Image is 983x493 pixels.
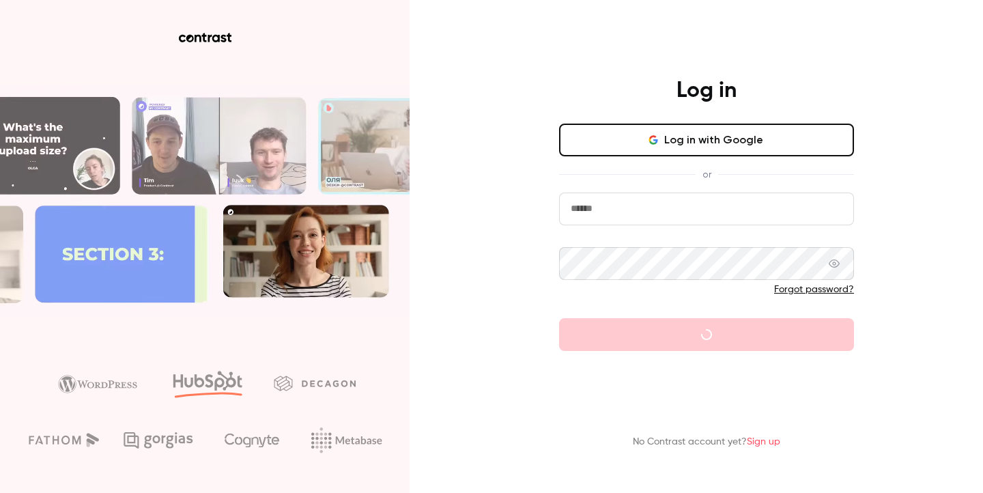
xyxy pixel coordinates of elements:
[774,285,854,294] a: Forgot password?
[274,376,356,391] img: decagon
[696,167,718,182] span: or
[633,435,780,449] p: No Contrast account yet?
[747,437,780,447] a: Sign up
[559,124,854,156] button: Log in with Google
[676,77,737,104] h4: Log in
